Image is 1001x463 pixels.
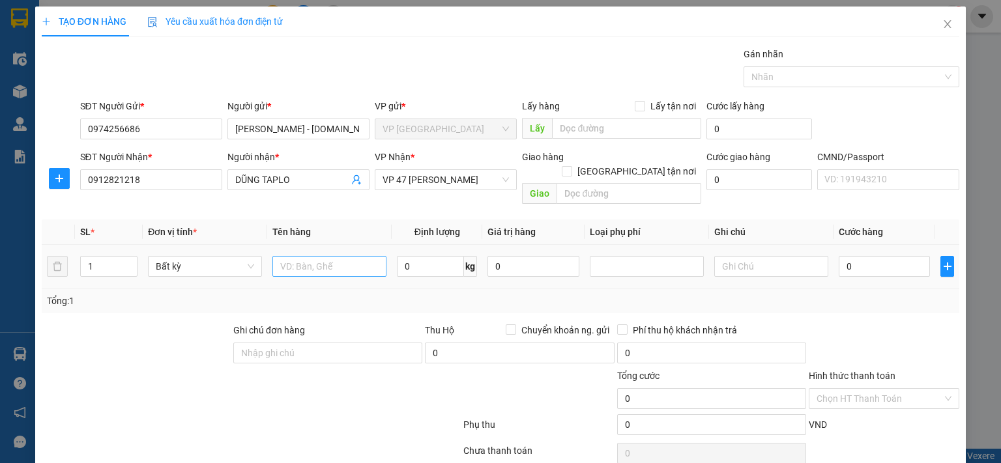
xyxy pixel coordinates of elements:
[42,16,126,27] span: TẠO ĐƠN HÀNG
[425,325,454,335] span: Thu Hộ
[464,256,477,277] span: kg
[929,7,966,43] button: Close
[940,256,954,277] button: plus
[272,227,311,237] span: Tên hàng
[147,17,158,27] img: icon
[839,227,883,237] span: Cước hàng
[714,256,828,277] input: Ghi Chú
[122,32,545,48] li: 271 - [PERSON_NAME] - [GEOGRAPHIC_DATA] - [GEOGRAPHIC_DATA]
[233,325,305,335] label: Ghi chú đơn hàng
[706,169,812,190] input: Cước giao hàng
[47,294,387,308] div: Tổng: 1
[557,183,701,204] input: Dọc đường
[628,323,742,337] span: Phí thu hộ khách nhận trả
[487,256,579,277] input: 0
[462,417,615,440] div: Phụ thu
[809,371,895,381] label: Hình thức thanh toán
[233,343,422,363] input: Ghi chú đơn hàng
[414,227,460,237] span: Định lượng
[47,256,68,277] button: delete
[552,118,701,139] input: Dọc đường
[516,323,615,337] span: Chuyển khoản ng. gửi
[80,99,222,113] div: SĐT Người Gửi
[706,152,770,162] label: Cước giao hàng
[375,99,517,113] div: VP gửi
[156,257,254,276] span: Bất kỳ
[522,183,557,204] span: Giao
[572,164,701,178] span: [GEOGRAPHIC_DATA] tận nơi
[80,227,91,237] span: SL
[585,219,709,245] th: Loại phụ phí
[522,118,552,139] span: Lấy
[942,19,953,29] span: close
[351,175,362,185] span: user-add
[941,261,953,272] span: plus
[50,173,69,184] span: plus
[706,119,812,139] input: Cước lấy hàng
[522,152,564,162] span: Giao hàng
[49,168,70,189] button: plus
[645,99,701,113] span: Lấy tận nơi
[522,101,560,111] span: Lấy hàng
[706,101,764,111] label: Cước lấy hàng
[383,119,509,139] span: VP Trường Chinh
[487,227,536,237] span: Giá trị hàng
[227,150,370,164] div: Người nhận
[148,227,197,237] span: Đơn vị tính
[147,16,283,27] span: Yêu cầu xuất hóa đơn điện tử
[709,219,834,245] th: Ghi chú
[42,17,51,26] span: plus
[383,170,509,189] span: VP 47 Trần Khát Chân
[617,371,660,381] span: Tổng cước
[817,150,959,164] div: CMND/Passport
[375,152,411,162] span: VP Nhận
[744,49,783,59] label: Gán nhãn
[809,419,827,430] span: VND
[16,16,114,81] img: logo.jpg
[272,256,386,277] input: VD: Bàn, Ghế
[80,150,222,164] div: SĐT Người Nhận
[16,89,194,132] b: GỬI : VP [GEOGRAPHIC_DATA]
[227,99,370,113] div: Người gửi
